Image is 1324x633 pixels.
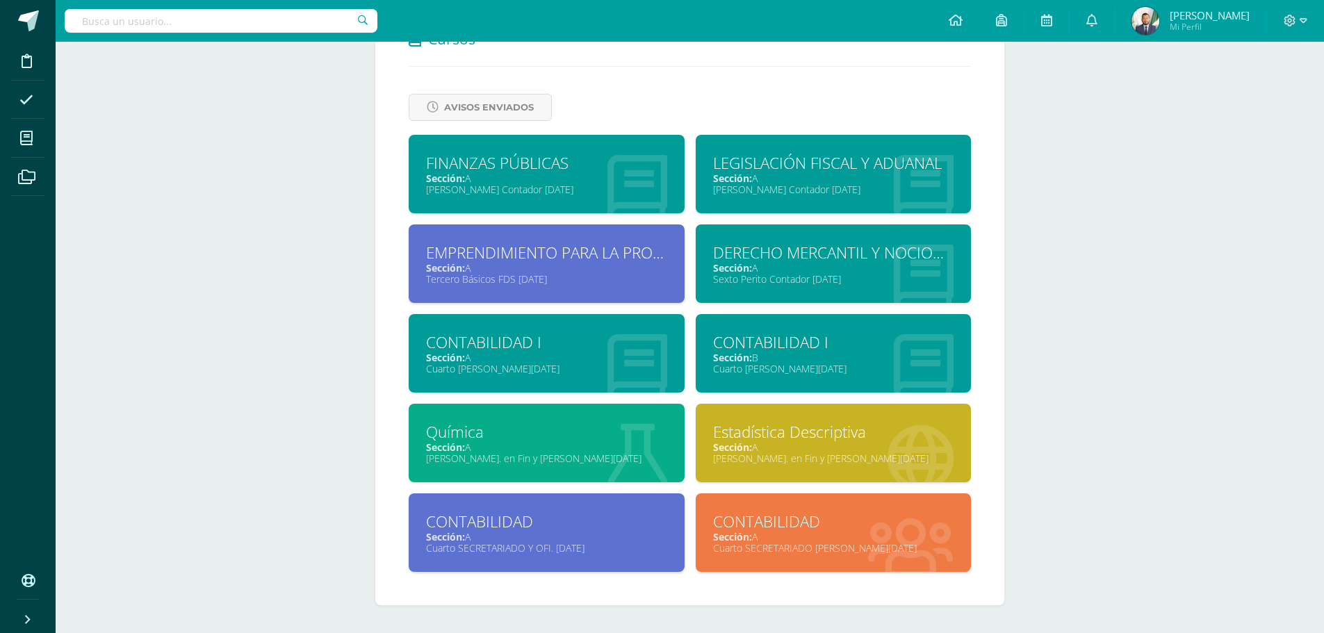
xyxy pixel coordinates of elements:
[1170,21,1250,33] span: Mi Perfil
[696,404,972,482] a: Estadística DescriptivaSección:A[PERSON_NAME]. en Fin y [PERSON_NAME][DATE]
[713,152,954,174] div: LEGISLACIÓN FISCAL Y ADUANAL
[409,314,685,393] a: CONTABILIDAD ISección:ACuarto [PERSON_NAME][DATE]
[713,421,954,443] div: Estadística Descriptiva
[426,511,667,532] div: CONTABILIDAD
[65,9,377,33] input: Busca un usuario...
[713,183,954,196] div: [PERSON_NAME] Contador [DATE]
[426,172,667,185] div: A
[426,362,667,375] div: Cuarto [PERSON_NAME][DATE]
[1170,8,1250,22] span: [PERSON_NAME]
[713,441,752,454] span: Sección:
[713,261,954,274] div: A
[426,152,667,174] div: FINANZAS PÚBLICAS
[409,493,685,572] a: CONTABILIDADSección:ACuarto SECRETARIADO Y OFI. [DATE]
[696,314,972,393] a: CONTABILIDAD ISección:BCuarto [PERSON_NAME][DATE]
[426,331,667,353] div: CONTABILIDAD I
[713,530,752,543] span: Sección:
[713,272,954,286] div: Sexto Perito Contador [DATE]
[1131,7,1159,35] img: f505c26a337efa3a5a39bdf94c7c94b4.png
[426,530,465,543] span: Sección:
[713,541,954,554] div: Cuarto SECRETARIADO [PERSON_NAME][DATE]
[696,135,972,213] a: LEGISLACIÓN FISCAL Y ADUANALSección:A[PERSON_NAME] Contador [DATE]
[426,242,667,263] div: EMPRENDIMIENTO PARA LA PRODUCTIVIDAD
[426,261,465,274] span: Sección:
[426,172,465,185] span: Sección:
[409,135,685,213] a: FINANZAS PÚBLICASSección:A[PERSON_NAME] Contador [DATE]
[409,404,685,482] a: QuímicaSección:A[PERSON_NAME]. en Fin y [PERSON_NAME][DATE]
[696,224,972,303] a: DERECHO MERCANTIL Y NOCIONES DE DERECHO LABORALSección:ASexto Perito Contador [DATE]
[713,242,954,263] div: DERECHO MERCANTIL Y NOCIONES DE DERECHO LABORAL
[713,351,752,364] span: Sección:
[444,94,534,120] span: Avisos Enviados
[713,452,954,465] div: [PERSON_NAME]. en Fin y [PERSON_NAME][DATE]
[426,441,667,454] div: A
[426,421,667,443] div: Química
[426,530,667,543] div: A
[426,261,667,274] div: A
[426,351,667,364] div: A
[713,530,954,543] div: A
[426,272,667,286] div: Tercero Básicos FDS [DATE]
[426,441,465,454] span: Sección:
[713,172,752,185] span: Sección:
[426,541,667,554] div: Cuarto SECRETARIADO Y OFI. [DATE]
[409,224,685,303] a: EMPRENDIMIENTO PARA LA PRODUCTIVIDADSección:ATercero Básicos FDS [DATE]
[428,29,475,49] span: Cursos
[696,493,972,572] a: CONTABILIDADSección:ACuarto SECRETARIADO [PERSON_NAME][DATE]
[713,351,954,364] div: B
[426,452,667,465] div: [PERSON_NAME]. en Fin y [PERSON_NAME][DATE]
[409,94,552,121] a: Avisos Enviados
[713,331,954,353] div: CONTABILIDAD I
[713,261,752,274] span: Sección:
[713,441,954,454] div: A
[713,362,954,375] div: Cuarto [PERSON_NAME][DATE]
[426,351,465,364] span: Sección:
[713,511,954,532] div: CONTABILIDAD
[713,172,954,185] div: A
[426,183,667,196] div: [PERSON_NAME] Contador [DATE]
